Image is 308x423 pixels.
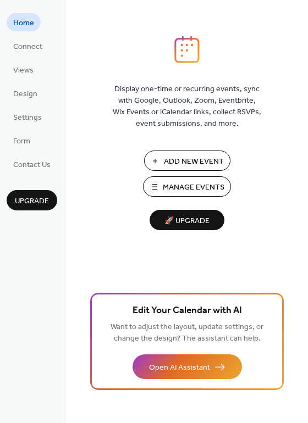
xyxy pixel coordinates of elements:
[13,65,34,76] span: Views
[15,196,49,207] span: Upgrade
[133,303,242,319] span: Edit Your Calendar with AI
[7,155,57,173] a: Contact Us
[13,18,34,29] span: Home
[143,176,231,197] button: Manage Events
[150,210,224,230] button: 🚀 Upgrade
[13,136,30,147] span: Form
[156,214,218,229] span: 🚀 Upgrade
[7,60,40,79] a: Views
[7,13,41,31] a: Home
[13,88,37,100] span: Design
[174,36,200,63] img: logo_icon.svg
[7,37,49,55] a: Connect
[7,108,48,126] a: Settings
[164,156,224,168] span: Add New Event
[13,112,42,124] span: Settings
[163,182,224,193] span: Manage Events
[13,41,42,53] span: Connect
[144,151,230,171] button: Add New Event
[7,190,57,210] button: Upgrade
[133,354,242,379] button: Open AI Assistant
[111,320,263,346] span: Want to adjust the layout, update settings, or change the design? The assistant can help.
[13,159,51,171] span: Contact Us
[7,84,44,102] a: Design
[113,84,261,130] span: Display one-time or recurring events, sync with Google, Outlook, Zoom, Eventbrite, Wix Events or ...
[149,362,210,374] span: Open AI Assistant
[7,131,37,149] a: Form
